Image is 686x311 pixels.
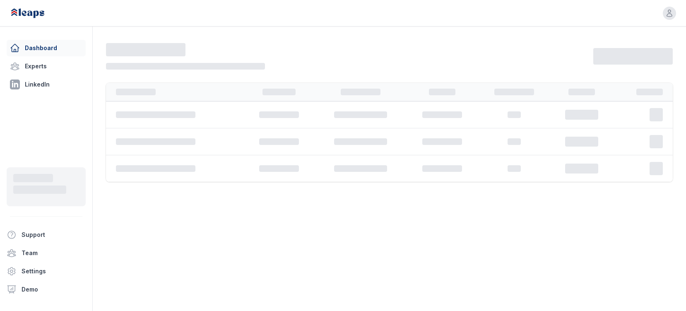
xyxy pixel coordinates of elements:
[10,4,63,22] img: Leaps
[7,40,86,56] a: Dashboard
[7,58,86,75] a: Experts
[3,281,89,298] a: Demo
[3,245,89,261] a: Team
[3,227,82,243] button: Support
[7,76,86,93] a: LinkedIn
[3,263,89,280] a: Settings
